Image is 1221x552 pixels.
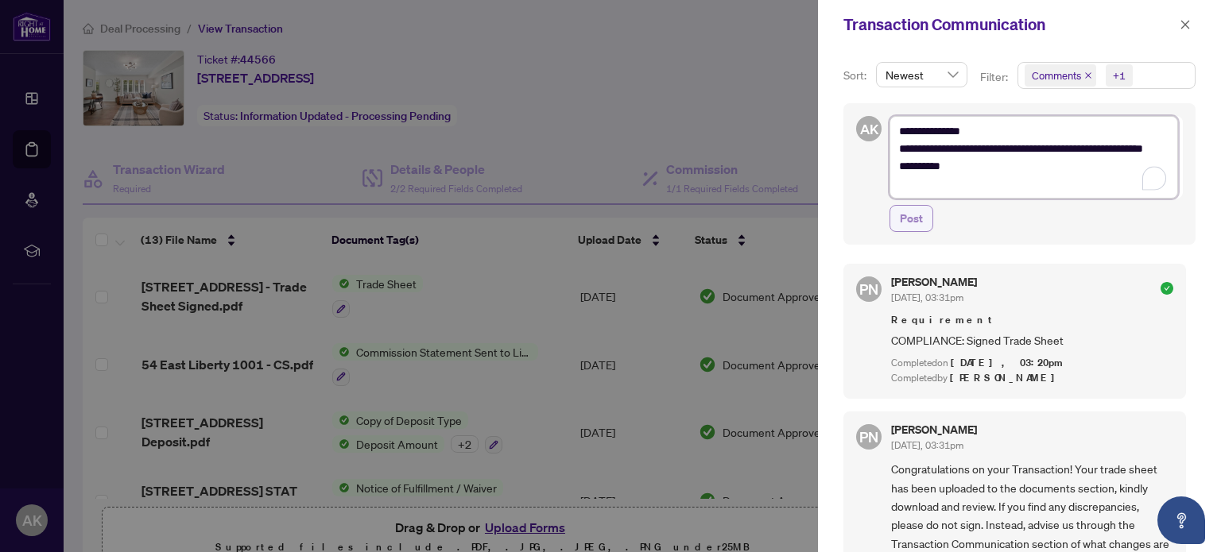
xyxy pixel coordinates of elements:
[891,331,1173,349] span: COMPLIANCE: Signed Trade Sheet
[843,13,1175,37] div: Transaction Communication
[1161,282,1173,295] span: check-circle
[891,356,1173,371] div: Completed on
[891,439,963,451] span: [DATE], 03:31pm
[1032,68,1081,83] span: Comments
[891,312,1173,328] span: Requirement
[1113,68,1126,83] div: +1
[950,371,1064,384] span: [PERSON_NAME]
[843,67,870,84] p: Sort:
[891,276,977,288] h5: [PERSON_NAME]
[890,116,1178,199] textarea: To enrich screen reader interactions, please activate Accessibility in Grammarly extension settings
[859,278,878,300] span: PN
[891,371,1173,386] div: Completed by
[1084,71,1092,79] span: close
[891,424,977,435] h5: [PERSON_NAME]
[951,356,1065,369] span: [DATE], 03:20pm
[900,206,923,231] span: Post
[886,63,958,87] span: Newest
[859,426,878,448] span: PN
[980,68,1010,86] p: Filter:
[891,291,963,303] span: [DATE], 03:31pm
[1180,19,1191,30] span: close
[890,205,933,232] button: Post
[859,118,878,140] span: AK
[1025,64,1096,87] span: Comments
[1157,496,1205,544] button: Open asap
